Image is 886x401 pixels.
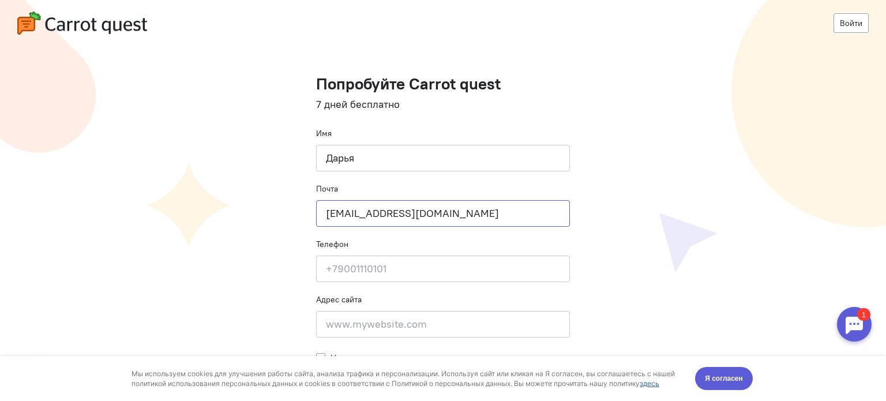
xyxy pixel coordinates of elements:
a: здесь [640,23,659,32]
input: www.mywebsite.com [316,311,570,338]
a: Войти [834,13,869,33]
span: Я согласен [705,17,743,28]
input: +79001110101 [316,256,570,282]
a: согласие [441,353,475,363]
label: Адрес сайта [316,294,362,305]
label: Телефон [316,238,348,250]
label: Имя [316,128,332,139]
button: Я согласен [695,11,753,34]
input: name@company.ru [316,200,570,227]
span: Нажимая на кнопку, вы даете на обработку [331,353,483,374]
h4: 7 дней бесплатно [316,99,570,110]
input: Ваше имя [316,145,570,171]
label: Почта [316,183,338,194]
div: 1 [26,7,39,20]
div: Мы используем cookies для улучшения работы сайта, анализа трафика и персонализации. Используя сай... [132,13,682,32]
h1: Попробуйте Carrot quest [316,75,570,93]
img: carrot-quest-logo.svg [17,12,147,35]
